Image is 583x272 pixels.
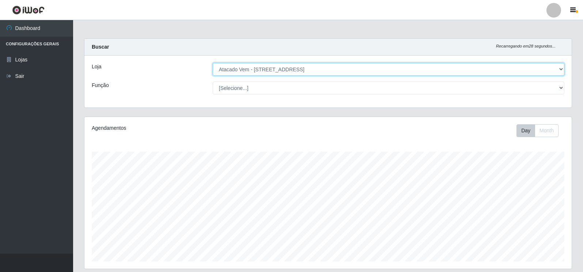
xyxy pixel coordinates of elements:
[535,124,559,137] button: Month
[92,124,282,132] div: Agendamentos
[516,124,559,137] div: First group
[496,44,556,48] i: Recarregando em 28 segundos...
[92,82,109,89] label: Função
[92,44,109,50] strong: Buscar
[92,63,101,71] label: Loja
[516,124,535,137] button: Day
[516,124,564,137] div: Toolbar with button groups
[12,5,45,15] img: CoreUI Logo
